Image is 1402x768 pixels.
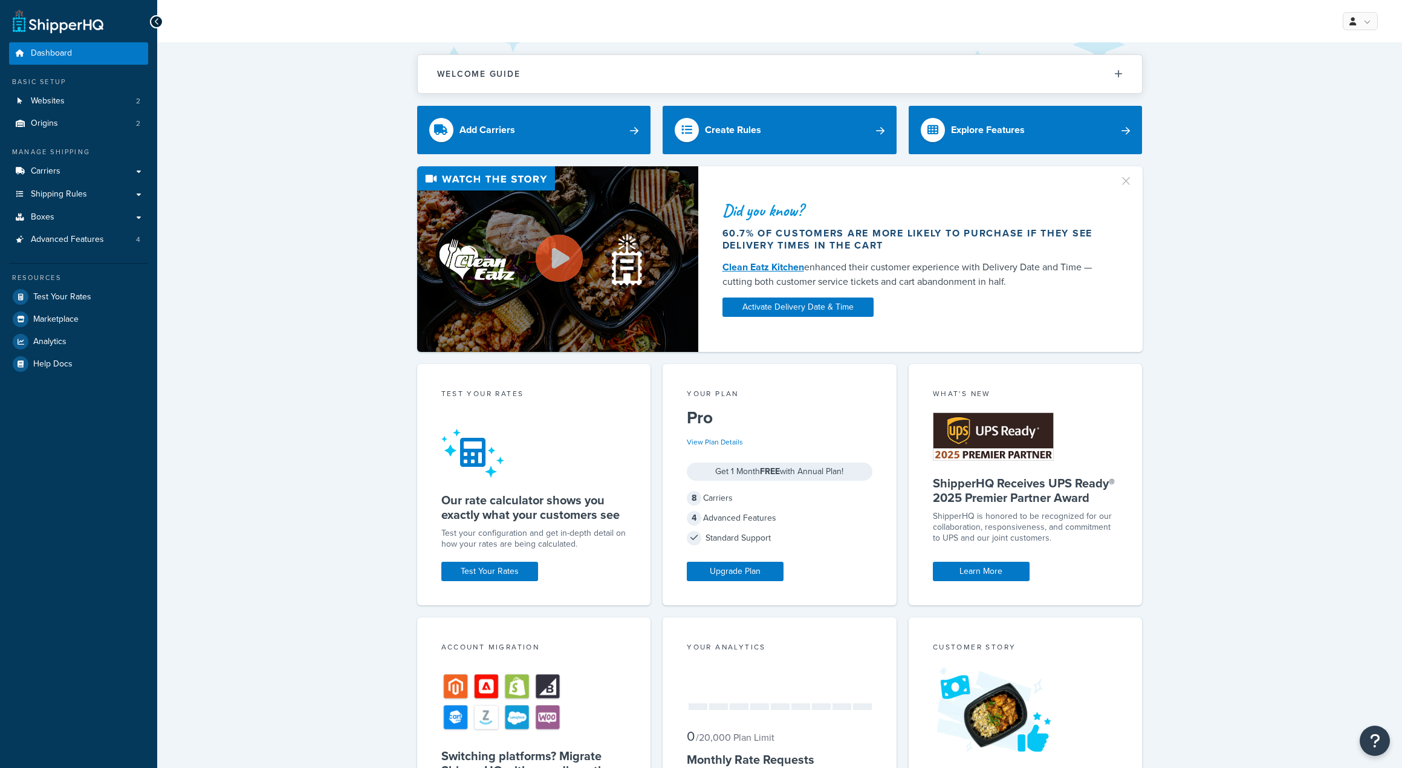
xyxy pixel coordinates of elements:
[933,476,1118,505] h5: ShipperHQ Receives UPS Ready® 2025 Premier Partner Award
[136,96,140,106] span: 2
[687,490,872,507] div: Carriers
[9,229,148,251] li: Advanced Features
[417,106,651,154] a: Add Carriers
[31,166,60,177] span: Carriers
[33,314,79,325] span: Marketplace
[9,286,148,308] a: Test Your Rates
[418,55,1142,93] button: Welcome Guide
[9,90,148,112] a: Websites2
[696,731,774,744] small: / 20,000 Plan Limit
[722,227,1105,252] div: 60.7% of customers are more likely to purchase if they see delivery times in the cart
[951,122,1025,138] div: Explore Features
[705,122,761,138] div: Create Rules
[9,229,148,251] a: Advanced Features4
[760,465,780,478] strong: FREE
[687,511,701,526] span: 4
[933,562,1030,581] a: Learn More
[437,70,521,79] h2: Welcome Guide
[9,308,148,330] a: Marketplace
[687,642,872,656] div: Your Analytics
[31,48,72,59] span: Dashboard
[441,528,627,550] div: Test your configuration and get in-depth detail on how your rates are being calculated.
[9,42,148,65] a: Dashboard
[9,90,148,112] li: Websites
[687,510,872,527] div: Advanced Features
[9,77,148,87] div: Basic Setup
[722,202,1105,219] div: Did you know?
[687,562,784,581] a: Upgrade Plan
[9,183,148,206] a: Shipping Rules
[9,331,148,353] a: Analytics
[136,235,140,245] span: 4
[441,562,538,581] a: Test Your Rates
[33,292,91,302] span: Test Your Rates
[687,437,743,447] a: View Plan Details
[9,353,148,375] a: Help Docs
[687,530,872,547] div: Standard Support
[687,463,872,481] div: Get 1 Month with Annual Plan!
[9,112,148,135] a: Origins2
[933,388,1118,402] div: What's New
[459,122,515,138] div: Add Carriers
[722,260,1105,289] div: enhanced their customer experience with Delivery Date and Time — cutting both customer service ti...
[722,260,804,274] a: Clean Eatz Kitchen
[9,112,148,135] li: Origins
[417,166,698,352] img: Video thumbnail
[722,298,874,317] a: Activate Delivery Date & Time
[31,212,54,223] span: Boxes
[441,388,627,402] div: Test your rates
[441,493,627,522] h5: Our rate calculator shows you exactly what your customers see
[9,273,148,283] div: Resources
[31,235,104,245] span: Advanced Features
[687,752,872,767] h5: Monthly Rate Requests
[687,388,872,402] div: Your Plan
[1360,726,1390,756] button: Open Resource Center
[31,96,65,106] span: Websites
[31,119,58,129] span: Origins
[441,642,627,656] div: Account Migration
[31,189,87,200] span: Shipping Rules
[9,160,148,183] a: Carriers
[687,408,872,428] h5: Pro
[9,147,148,157] div: Manage Shipping
[687,726,695,746] span: 0
[136,119,140,129] span: 2
[663,106,897,154] a: Create Rules
[909,106,1143,154] a: Explore Features
[933,511,1118,544] p: ShipperHQ is honored to be recognized for our collaboration, responsiveness, and commitment to UP...
[9,206,148,229] a: Boxes
[687,491,701,506] span: 8
[933,642,1118,656] div: Customer Story
[33,337,67,347] span: Analytics
[33,359,73,369] span: Help Docs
